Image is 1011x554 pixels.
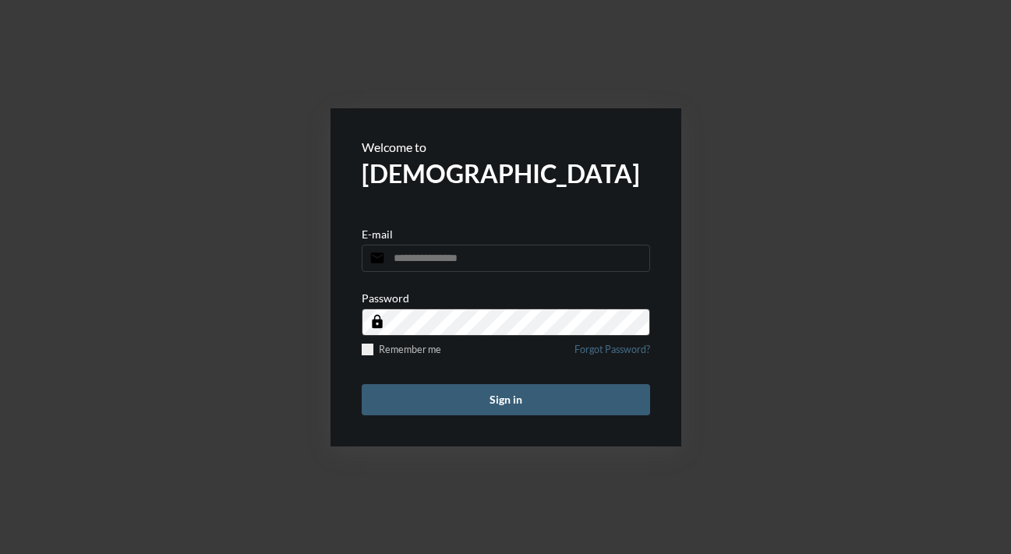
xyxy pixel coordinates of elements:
p: E-mail [362,228,393,241]
a: Forgot Password? [574,344,650,365]
p: Password [362,291,409,305]
label: Remember me [362,344,441,355]
p: Welcome to [362,139,650,154]
h2: [DEMOGRAPHIC_DATA] [362,158,650,189]
button: Sign in [362,384,650,415]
